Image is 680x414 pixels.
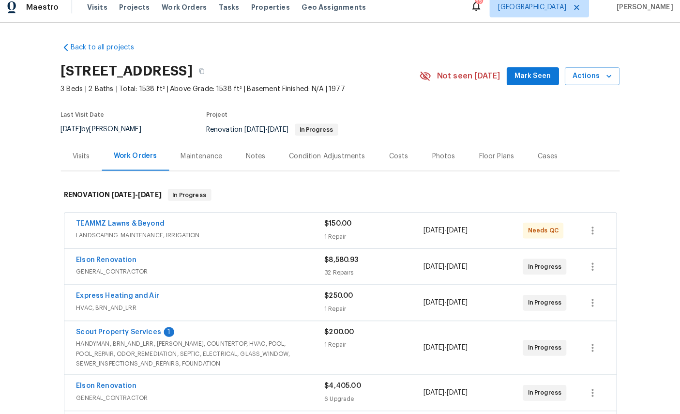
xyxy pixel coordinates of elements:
span: Maestro [33,11,65,20]
div: 1 Repair [325,306,422,315]
span: [GEOGRAPHIC_DATA] [495,11,561,20]
span: - [422,388,465,398]
div: 1 [167,328,178,338]
button: Copy Address [196,69,213,87]
span: - [422,344,465,353]
span: [PERSON_NAME] [607,11,665,20]
span: [DATE] [444,389,465,396]
div: 1 Repair [325,341,422,351]
div: Costs [388,156,407,166]
a: TEAMMZ Lawns & Beyond [82,224,168,230]
span: $250.00 [325,294,353,301]
a: Elson Renovation [82,383,141,389]
span: Not seen [DATE] [435,78,497,88]
button: Actions [560,74,614,92]
span: - [116,195,166,202]
span: [DATE] [142,195,166,202]
a: Back to all projects [67,50,160,60]
div: Work Orders [119,156,161,166]
h2: [STREET_ADDRESS] [67,73,196,83]
span: In Progress [524,264,560,274]
span: Actions [568,77,606,89]
div: by [PERSON_NAME] [67,129,157,141]
span: [DATE] [116,195,139,202]
span: $150.00 [325,224,351,230]
span: GENERAL_CONTRACTOR [82,269,325,279]
span: LANDSCAPING_MAINTENANCE, IRRIGATION [82,234,325,244]
span: [DATE] [444,230,465,237]
span: [DATE] [422,230,442,237]
span: Needs QC [524,229,558,239]
div: Photos [430,156,453,166]
span: [DATE] [422,301,442,308]
span: In Progress [297,132,337,138]
button: Mark Seen [503,74,554,92]
span: $8,580.93 [325,259,358,266]
div: Maintenance [184,156,225,166]
span: In Progress [524,388,560,398]
span: - [422,300,465,309]
div: Notes [248,156,267,166]
span: Work Orders [166,11,210,20]
span: In Progress [524,344,560,353]
span: In Progress [172,194,213,204]
a: Elson Renovation [82,259,141,266]
span: [DATE] [67,132,87,138]
div: Cases [534,156,553,166]
h6: RENOVATION [70,193,166,205]
span: HVAC, BRN_AND_LRR [82,305,325,314]
span: Properties [253,11,291,20]
span: [DATE] [422,266,442,273]
span: Renovation [209,132,338,138]
div: Visits [78,156,95,166]
span: Visits [92,11,112,20]
span: - [247,132,290,138]
span: 3 Beds | 2 Baths | Total: 1538 ft² | Above Grade: 1538 ft² | Basement Finished: N/A | 1977 [67,91,418,100]
a: Express Heating and Air [82,294,163,301]
span: [DATE] [247,132,267,138]
span: Project [209,118,230,123]
div: 22 [472,6,479,15]
span: - [422,264,465,274]
span: [DATE] [444,301,465,308]
div: Floor Plans [476,156,511,166]
div: Condition Adjustments [290,156,365,166]
span: [DATE] [270,132,290,138]
span: $4,405.00 [325,383,361,389]
span: - [422,229,465,239]
span: Last Visit Date [67,118,109,123]
span: [DATE] [444,345,465,352]
span: [DATE] [422,345,442,352]
div: RENOVATION [DATE]-[DATE]In Progress [67,184,614,215]
div: 1 Repair [325,235,422,245]
span: In Progress [524,300,560,309]
span: GENERAL_CONTRACTOR [82,393,325,402]
span: [DATE] [444,266,465,273]
span: HANDYMAN, BRN_AND_LRR, [PERSON_NAME], COUNTERTOP, HVAC, POOL, POOL_REPAIR, ODOR_REMEDIATION, SEPT... [82,340,325,369]
div: 6 Upgrade [325,394,422,403]
a: Scout Property Services [82,330,165,337]
span: [DATE] [422,389,442,396]
span: Mark Seen [511,77,546,89]
span: Projects [124,11,154,20]
span: $200.00 [325,330,354,337]
div: 32 Repairs [325,270,422,280]
span: Tasks [221,12,242,19]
